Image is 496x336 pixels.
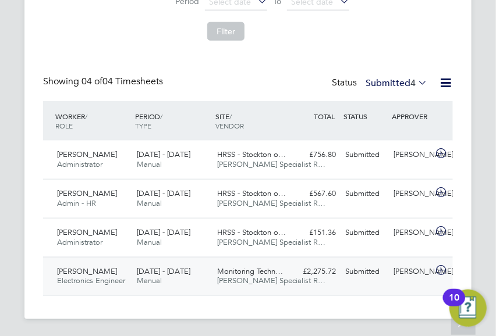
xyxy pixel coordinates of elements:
[389,184,437,203] div: [PERSON_NAME]
[389,145,437,165] div: [PERSON_NAME]
[341,262,389,281] div: Submitted
[341,184,389,203] div: Submitted
[57,188,117,198] span: [PERSON_NAME]
[137,159,162,169] span: Manual
[217,198,325,208] span: [PERSON_NAME] Specialist R…
[137,237,162,247] span: Manual
[217,227,286,237] span: HRSS - Stockton o…
[207,22,245,41] button: Filter
[389,106,437,127] div: APPROVER
[136,121,152,130] span: TYPE
[389,262,437,281] div: [PERSON_NAME]
[57,266,117,276] span: [PERSON_NAME]
[137,198,162,208] span: Manual
[217,237,325,247] span: [PERSON_NAME] Specialist R…
[57,227,117,237] span: [PERSON_NAME]
[137,227,191,237] span: [DATE] - [DATE]
[55,121,73,130] span: ROLE
[137,276,162,285] span: Manual
[389,223,437,242] div: [PERSON_NAME]
[137,149,191,159] span: [DATE] - [DATE]
[217,159,325,169] span: [PERSON_NAME] Specialist R…
[217,276,325,285] span: [PERSON_NAME] Specialist R…
[293,145,341,165] div: £756.80
[212,106,293,136] div: SITE
[85,112,87,121] span: /
[43,76,165,88] div: Showing
[229,112,232,121] span: /
[410,77,416,89] span: 4
[217,149,286,159] span: HRSS - Stockton o…
[341,106,389,127] div: STATUS
[161,112,163,121] span: /
[82,76,102,87] span: 04 of
[57,159,102,169] span: Administrator
[137,188,191,198] span: [DATE] - [DATE]
[449,298,459,313] div: 10
[332,76,430,92] div: Status
[57,198,96,208] span: Admin - HR
[57,237,102,247] span: Administrator
[217,266,283,276] span: Monitoring Techn…
[57,276,125,285] span: Electronics Engineer
[341,145,389,165] div: Submitted
[52,106,133,136] div: WORKER
[293,184,341,203] div: £567.60
[82,76,163,87] span: 04 Timesheets
[449,289,487,327] button: Open Resource Center, 10 new notifications
[133,106,213,136] div: PERIOD
[293,223,341,242] div: £151.36
[137,266,191,276] span: [DATE] - [DATE]
[366,77,427,89] label: Submitted
[314,112,335,121] span: TOTAL
[217,188,286,198] span: HRSS - Stockton o…
[341,223,389,242] div: Submitted
[215,121,244,130] span: VENDOR
[293,262,341,281] div: £2,275.72
[57,149,117,159] span: [PERSON_NAME]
